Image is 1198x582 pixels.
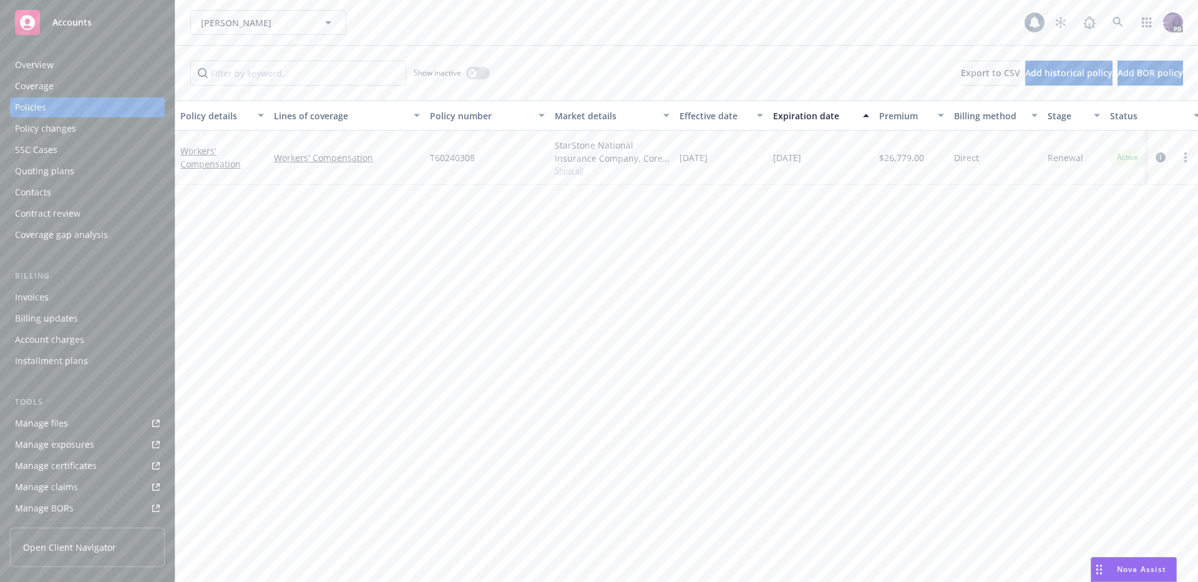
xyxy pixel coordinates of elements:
a: Search [1106,10,1131,35]
div: Policy changes [15,119,76,139]
div: Effective date [679,109,749,122]
div: Status [1110,109,1186,122]
a: Workers' Compensation [274,151,420,164]
a: Report a Bug [1077,10,1102,35]
a: Contract review [10,204,165,224]
a: Accounts [10,5,165,40]
div: Contacts [15,182,51,202]
button: Billing method [949,101,1043,131]
div: StarStone National Insurance Company, Core Specialty, Atlas General Insurance Services, Inc. [555,139,670,165]
span: Accounts [52,17,92,27]
div: Policy details [180,109,250,122]
a: Manage claims [10,477,165,497]
div: Invoices [15,287,49,307]
a: more [1178,150,1193,165]
div: Installment plans [15,351,88,371]
a: SSC Cases [10,140,165,160]
div: Stage [1048,109,1086,122]
a: Manage BORs [10,498,165,518]
button: Add BOR policy [1118,61,1183,86]
div: Manage claims [15,477,78,497]
span: [DATE] [679,151,708,164]
a: Billing updates [10,308,165,328]
div: Drag to move [1091,558,1107,581]
div: Premium [879,109,930,122]
div: Market details [555,109,656,122]
a: Manage certificates [10,456,165,476]
div: Manage certificates [15,456,97,476]
button: Export to CSV [961,61,1020,86]
span: Renewal [1048,151,1083,164]
span: $26,779.00 [879,151,924,164]
a: Stop snowing [1048,10,1073,35]
a: Policy changes [10,119,165,139]
span: Active [1115,152,1140,163]
span: Add historical policy [1025,67,1113,79]
a: Workers' Compensation [180,145,241,170]
a: Policies [10,97,165,117]
div: Billing method [954,109,1024,122]
div: Policies [15,97,46,117]
button: Nova Assist [1091,557,1177,582]
a: Coverage gap analysis [10,225,165,245]
input: Filter by keyword... [190,61,406,86]
div: Billing updates [15,308,78,328]
div: SSC Cases [15,140,57,160]
span: Add BOR policy [1118,67,1183,79]
a: Manage exposures [10,435,165,455]
button: Lines of coverage [269,101,425,131]
div: Lines of coverage [274,109,406,122]
a: Invoices [10,287,165,307]
span: Open Client Navigator [23,541,116,554]
span: [PERSON_NAME] [201,16,309,29]
a: Installment plans [10,351,165,371]
a: Overview [10,55,165,75]
span: [DATE] [773,151,801,164]
div: Expiration date [773,109,855,122]
button: Stage [1043,101,1105,131]
div: Coverage [15,76,54,96]
button: Market details [550,101,674,131]
span: Direct [954,151,979,164]
button: Effective date [674,101,768,131]
div: Coverage gap analysis [15,225,108,245]
div: Quoting plans [15,161,74,181]
div: Manage exposures [15,435,94,455]
a: Contacts [10,182,165,202]
div: Manage BORs [15,498,74,518]
div: Tools [10,396,165,408]
button: Premium [874,101,949,131]
span: Show inactive [414,67,461,78]
span: Export to CSV [961,67,1020,79]
button: [PERSON_NAME] [190,10,346,35]
button: Policy number [425,101,550,131]
div: Manage files [15,413,68,433]
a: Manage files [10,413,165,433]
a: Coverage [10,76,165,96]
a: Account charges [10,330,165,350]
span: Show all [555,165,670,175]
a: Quoting plans [10,161,165,181]
div: Account charges [15,330,84,350]
button: Expiration date [768,101,874,131]
a: Switch app [1134,10,1159,35]
div: Contract review [15,204,80,224]
span: Nova Assist [1117,564,1166,575]
div: Policy number [430,109,531,122]
img: photo [1163,12,1183,32]
span: T60240308 [430,151,475,164]
button: Policy details [175,101,269,131]
a: circleInformation [1153,150,1168,165]
button: Add historical policy [1025,61,1113,86]
div: Billing [10,270,165,282]
div: Overview [15,55,54,75]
